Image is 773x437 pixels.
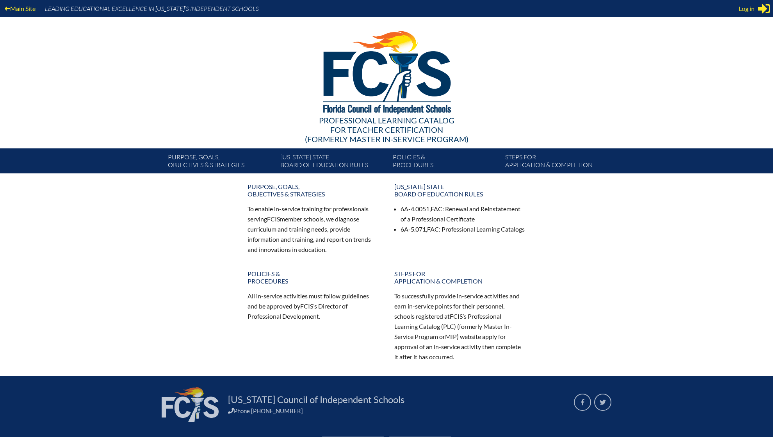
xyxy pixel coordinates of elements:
[758,2,770,15] svg: Sign in or register
[502,152,614,173] a: Steps forapplication & completion
[267,215,280,223] span: FCIS
[390,180,530,201] a: [US_STATE] StateBoard of Education rules
[450,312,463,320] span: FCIS
[165,152,277,173] a: Purpose, goals,objectives & strategies
[445,333,457,340] span: MIP
[401,204,525,224] li: 6A-4.0051, : Renewal and Reinstatement of a Professional Certificate
[300,302,313,310] span: FCIS
[248,291,379,321] p: All in-service activities must follow guidelines and be approved by ’s Director of Professional D...
[443,323,454,330] span: PLC
[330,125,443,134] span: for Teacher Certification
[248,204,379,254] p: To enable in-service training for professionals serving member schools, we diagnose curriculum an...
[390,152,502,173] a: Policies &Procedures
[243,180,383,201] a: Purpose, goals,objectives & strategies
[306,17,467,124] img: FCISlogo221.eps
[162,387,219,422] img: FCIS_logo_white
[739,4,755,13] span: Log in
[431,205,442,212] span: FAC
[2,3,39,14] a: Main Site
[394,291,525,362] p: To successfully provide in-service activities and earn in-service points for their personnel, sch...
[277,152,390,173] a: [US_STATE] StateBoard of Education rules
[401,224,525,234] li: 6A-5.071, : Professional Learning Catalogs
[228,407,565,414] div: Phone [PHONE_NUMBER]
[243,267,383,288] a: Policies &Procedures
[162,116,611,144] div: Professional Learning Catalog (formerly Master In-service Program)
[427,225,439,233] span: FAC
[225,393,408,406] a: [US_STATE] Council of Independent Schools
[390,267,530,288] a: Steps forapplication & completion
